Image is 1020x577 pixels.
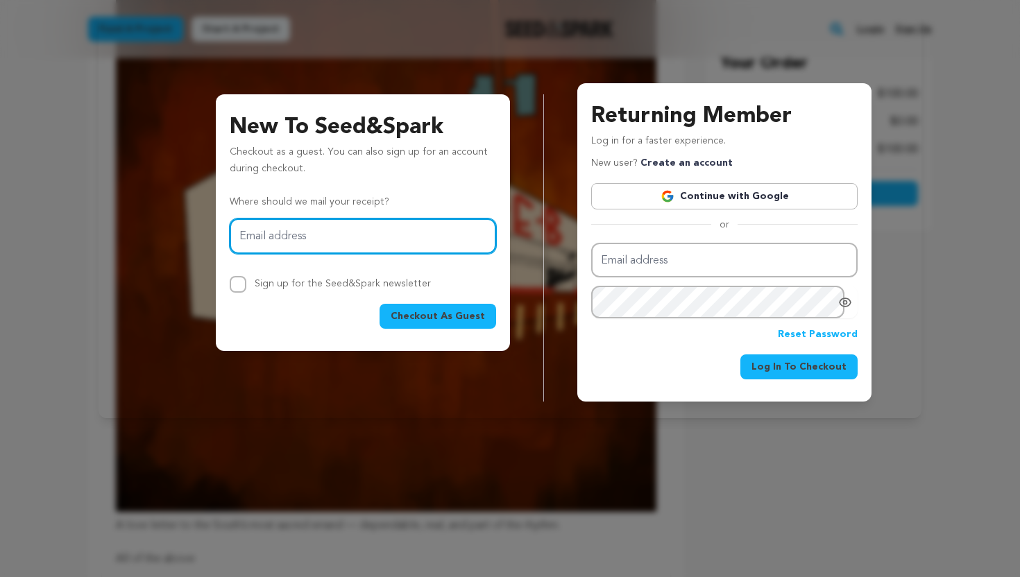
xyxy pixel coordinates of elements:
label: Sign up for the Seed&Spark newsletter [255,279,431,288]
p: New user? [591,155,733,172]
button: Checkout As Guest [380,304,496,329]
img: Google logo [661,189,674,203]
span: Checkout As Guest [391,309,485,323]
h3: New To Seed&Spark [230,111,496,144]
input: Email address [591,243,858,278]
input: Email address [230,218,496,254]
p: Where should we mail your receipt? [230,194,496,211]
span: Log In To Checkout [751,360,847,374]
a: Show password as plain text. Warning: this will display your password on the screen. [838,295,852,309]
p: Checkout as a guest. You can also sign up for an account during checkout. [230,144,496,183]
p: Log in for a faster experience. [591,133,858,155]
a: Create an account [640,158,733,168]
h3: Returning Member [591,100,858,133]
span: or [711,218,738,232]
button: Log In To Checkout [740,354,858,379]
a: Reset Password [778,327,858,343]
a: Continue with Google [591,183,858,209]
